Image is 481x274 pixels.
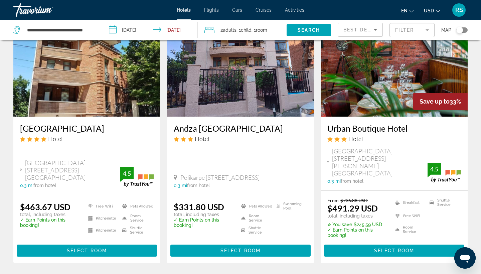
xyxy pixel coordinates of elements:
[220,25,236,35] span: 2
[273,202,307,211] li: Swimming Pool
[238,214,273,223] li: Room Service
[119,202,154,211] li: Pets Allowed
[167,10,314,117] img: Hotel image
[220,248,261,253] span: Select Room
[450,3,468,17] button: User Menu
[238,226,273,235] li: Shuttle Service
[85,214,119,223] li: Kitchenette
[285,7,304,13] a: Activities
[426,197,461,208] li: Shuttle Service
[174,123,307,133] a: Andza [GEOGRAPHIC_DATA]
[454,247,476,269] iframe: Кнопка запуска окна обмена сообщениями
[392,211,427,221] li: Free WiFi
[327,197,339,203] span: From
[332,147,428,177] span: [GEOGRAPHIC_DATA][STREET_ADDRESS][PERSON_NAME][GEOGRAPHIC_DATA]
[451,27,468,33] button: Toggle map
[48,135,62,142] span: Hotel
[455,7,463,13] span: RS
[13,10,160,117] img: Hotel image
[17,246,157,253] a: Select Room
[180,174,260,181] span: Polikarpe [STREET_ADDRESS]
[327,222,387,227] p: $245.59 USD
[341,178,363,184] span: from hotel
[119,214,154,223] li: Room Service
[401,8,408,13] span: en
[392,197,427,208] li: Breakfast
[241,27,252,33] span: Child
[327,227,387,238] p: ✓ Earn Points on this booking!
[177,7,191,13] a: Hotels
[20,202,70,212] ins: $463.67 USD
[389,23,435,37] button: Filter
[85,226,119,235] li: Kitchenette
[13,1,80,19] a: Travorium
[424,8,434,13] span: USD
[324,246,464,253] a: Select Room
[198,20,287,40] button: Travelers: 2 adults, 1 child
[287,24,331,36] button: Search
[392,225,427,235] li: Room Service
[343,26,377,34] mat-select: Sort by
[236,25,252,35] span: , 1
[119,226,154,235] li: Shuttle Service
[324,245,464,257] button: Select Room
[223,27,236,33] span: Adults
[327,213,387,219] p: total, including taxes
[170,245,311,257] button: Select Room
[441,25,451,35] span: Map
[238,202,273,211] li: Pets Allowed
[20,217,79,228] p: ✓ Earn Points on this booking!
[120,167,154,187] img: trustyou-badge.svg
[232,7,242,13] a: Cars
[256,27,267,33] span: Room
[20,183,33,188] span: 0.3 mi
[343,27,378,32] span: Best Deals
[67,248,107,253] span: Select Room
[340,197,368,203] del: $736.88 USD
[20,135,154,142] div: 4 star Hotel
[327,178,341,184] span: 0.3 mi
[170,246,311,253] a: Select Room
[252,25,267,35] span: , 1
[174,135,307,142] div: 3 star Hotel
[120,169,134,177] div: 4.5
[256,7,272,13] a: Cruises
[174,212,233,217] p: total, including taxes
[85,202,119,211] li: Free WiFi
[428,163,461,182] img: trustyou-badge.svg
[374,248,414,253] span: Select Room
[420,98,450,105] span: Save up to
[327,203,378,213] ins: $491.29 USD
[428,165,441,173] div: 4.5
[25,159,120,181] span: [GEOGRAPHIC_DATA][STREET_ADDRESS][GEOGRAPHIC_DATA]
[195,135,209,142] span: Hotel
[20,123,154,133] a: [GEOGRAPHIC_DATA]
[327,222,352,227] span: ✮ You save
[204,7,219,13] a: Flights
[187,183,210,188] span: from hotel
[348,135,363,142] span: Hotel
[17,245,157,257] button: Select Room
[424,6,440,15] button: Change currency
[327,135,461,142] div: 3 star Hotel
[401,6,414,15] button: Change language
[174,217,233,228] p: ✓ Earn Points on this booking!
[174,183,187,188] span: 0.3 mi
[413,93,468,110] div: 33%
[298,27,320,33] span: Search
[102,20,198,40] button: Check-in date: Sep 17, 2025 Check-out date: Sep 21, 2025
[327,123,461,133] a: Urban Boutique Hotel
[321,10,468,117] img: Hotel image
[33,183,56,188] span: from hotel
